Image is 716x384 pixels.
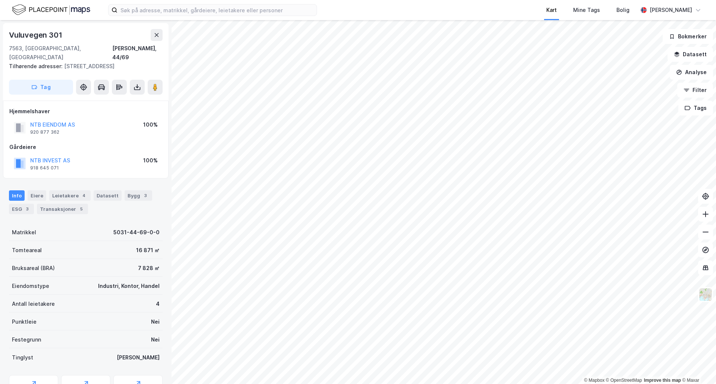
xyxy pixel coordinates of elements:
img: Z [698,288,713,302]
div: Datasett [94,190,122,201]
div: 920 877 362 [30,129,59,135]
button: Tag [9,80,73,95]
button: Bokmerker [663,29,713,44]
button: Datasett [668,47,713,62]
div: [PERSON_NAME] [117,353,160,362]
div: Info [9,190,25,201]
div: Eiendomstype [12,282,49,291]
a: OpenStreetMap [606,378,642,383]
button: Tags [678,101,713,115]
div: Nei [151,335,160,344]
div: Nei [151,317,160,326]
div: Vuluvegen 301 [9,29,63,41]
div: 16 871 ㎡ [136,246,160,255]
div: Punktleie [12,317,37,326]
div: 100% [143,156,158,165]
iframe: Chat Widget [679,348,716,384]
div: Gårdeiere [9,143,162,152]
div: Antall leietakere [12,299,55,308]
div: 7 828 ㎡ [138,264,160,273]
div: 4 [156,299,160,308]
div: Bolig [616,6,629,15]
input: Søk på adresse, matrikkel, gårdeiere, leietakere eller personer [117,4,317,16]
div: 7563, [GEOGRAPHIC_DATA], [GEOGRAPHIC_DATA] [9,44,112,62]
div: 918 645 071 [30,165,59,171]
a: Improve this map [644,378,681,383]
div: 3 [142,192,149,199]
div: Eiere [28,190,46,201]
button: Filter [677,83,713,98]
div: Matrikkel [12,228,36,237]
div: Bruksareal (BRA) [12,264,55,273]
div: 4 [80,192,88,199]
a: Mapbox [584,378,604,383]
div: Industri, Kontor, Handel [98,282,160,291]
span: Tilhørende adresser: [9,63,64,69]
div: [STREET_ADDRESS] [9,62,157,71]
div: Mine Tags [573,6,600,15]
div: 5031-44-69-0-0 [113,228,160,237]
div: [PERSON_NAME] [650,6,692,15]
div: Kontrollprogram for chat [679,348,716,384]
img: logo.f888ab2527a4732fd821a326f86c7f29.svg [12,3,90,16]
div: Bygg [125,190,152,201]
div: Tinglyst [12,353,33,362]
div: 100% [143,120,158,129]
div: Transaksjoner [37,204,88,214]
div: [PERSON_NAME], 44/69 [112,44,163,62]
button: Analyse [670,65,713,80]
div: ESG [9,204,34,214]
div: Leietakere [49,190,91,201]
div: 3 [23,205,31,213]
div: Kart [546,6,557,15]
div: Hjemmelshaver [9,107,162,116]
div: 5 [78,205,85,213]
div: Festegrunn [12,335,41,344]
div: Tomteareal [12,246,42,255]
